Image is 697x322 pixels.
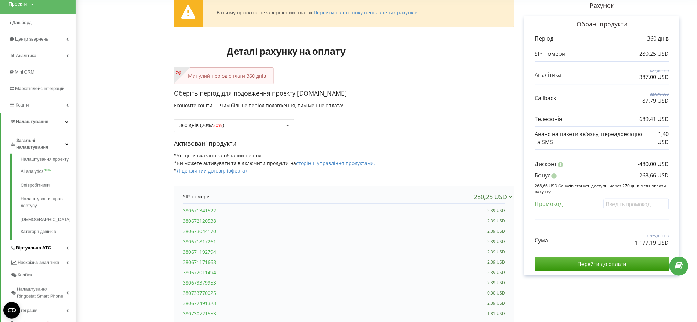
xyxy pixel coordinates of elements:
p: -480,00 USD [638,160,669,168]
span: Маркетплейс інтеграцій [15,86,64,91]
span: *Усі ціни вказано за обраний період. [174,152,263,159]
p: 87,79 USD [643,97,669,105]
span: Загальні налаштування [16,137,65,151]
div: В цьому проєкті є незавершений платіж. [217,10,418,16]
a: Категорії дзвінків [21,226,76,235]
p: Активовані продукти [174,139,514,148]
p: 689,41 USD [640,115,669,123]
a: 380672011494 [183,269,216,276]
p: 1,40 USD [648,130,669,146]
p: Обрані продукти [535,20,669,29]
div: Проєкти [9,1,27,8]
a: Налаштування Ringostat Smart Phone [10,281,76,302]
div: 2,39 USD [488,279,505,286]
a: Співробітники [21,178,76,192]
p: 387,00 USD [640,73,669,81]
p: Минулий період оплати 360 днів [181,73,266,79]
div: 360 днів ( / ) [179,123,224,128]
a: Перейти на сторінку неоплачених рахунків [314,9,418,16]
p: 1 177,19 USD [635,239,669,247]
a: 380671171668 [183,259,216,265]
div: 0,00 USD [488,290,505,297]
span: Віртуальна АТС [16,245,51,252]
span: Наскрізна аналітика [18,259,59,266]
p: 268,66 USD бонусів стануть доступні через 270 днів після оплати рахунку [535,183,669,195]
a: 380733770025 [183,290,216,296]
p: Телефонія [535,115,563,123]
a: 380672120538 [183,218,216,224]
span: Колбек [18,271,32,278]
div: 2,39 USD [488,269,505,276]
p: SIP-номери [183,193,210,200]
a: 380673379953 [183,279,216,286]
div: 1,81 USD [488,310,505,317]
p: Промокод [535,200,563,208]
a: AI analyticsNEW [21,165,76,178]
span: Центр звернень [15,36,48,42]
p: Аванс на пакети зв'язку, переадресацію та SMS [535,130,648,146]
a: Віртуальна АТС [10,240,76,254]
span: Налаштування Ringostat Smart Phone [17,286,66,300]
p: 1 925,85 USD [635,234,669,238]
a: 380673044170 [183,228,216,234]
a: Ліцензійний договір (оферта) [177,167,247,174]
a: Наскрізна аналітика [10,254,76,269]
a: Налаштування [1,113,76,130]
button: Open CMP widget [3,302,20,319]
div: 2,39 USD [488,248,505,255]
p: Рахунок [514,1,690,10]
span: Кошти [15,102,29,108]
h1: Деталі рахунку на оплату [174,34,399,67]
p: 327,79 USD [643,92,669,97]
a: Налаштування проєкту [21,156,76,165]
p: Callback [535,94,556,102]
span: Налаштування [16,119,48,124]
a: 380671817261 [183,238,216,245]
span: Аналiтика [16,53,36,58]
s: 20% [202,122,211,129]
div: 2,39 USD [488,228,505,235]
p: SIP-номери [535,50,566,58]
span: Mini CRM [15,69,34,75]
p: Сума [535,236,548,244]
div: 280,25 USD [474,193,515,200]
p: Аналітика [535,71,562,79]
input: Перейти до оплати [535,257,669,271]
span: Інтеграція [17,307,37,314]
span: *Ви можете активувати та відключити продукти на [174,160,375,166]
a: 380730721553 [183,310,216,317]
div: 2,39 USD [488,207,505,214]
a: Загальні налаштування [10,132,76,154]
span: Дашборд [12,20,32,25]
p: 280,25 USD [640,50,669,58]
p: 360 днів [647,35,669,43]
span: 30% [213,122,222,129]
div: 2,39 USD [488,218,505,224]
a: Інтеграція [10,302,76,317]
p: 627,00 USD [640,68,669,73]
p: Період [535,35,554,43]
a: 380671341522 [183,207,216,214]
p: 268,66 USD [640,171,669,179]
p: Оберіть період для подовження проєкту [DOMAIN_NAME] [174,89,514,98]
a: 380671192794 [183,248,216,255]
input: Введіть промокод [604,199,669,209]
p: Бонус [535,171,551,179]
p: Дисконт [535,160,557,168]
span: Економте кошти — чим більше період подовження, тим менше оплата! [174,102,344,109]
div: 2,39 USD [488,238,505,245]
a: [DEMOGRAPHIC_DATA] [21,213,76,226]
a: Налаштування прав доступу [21,192,76,213]
a: Колбек [10,269,76,281]
a: сторінці управління продуктами. [296,160,375,166]
div: 2,39 USD [488,259,505,266]
div: 2,39 USD [488,300,505,307]
a: 380672491323 [183,300,216,307]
